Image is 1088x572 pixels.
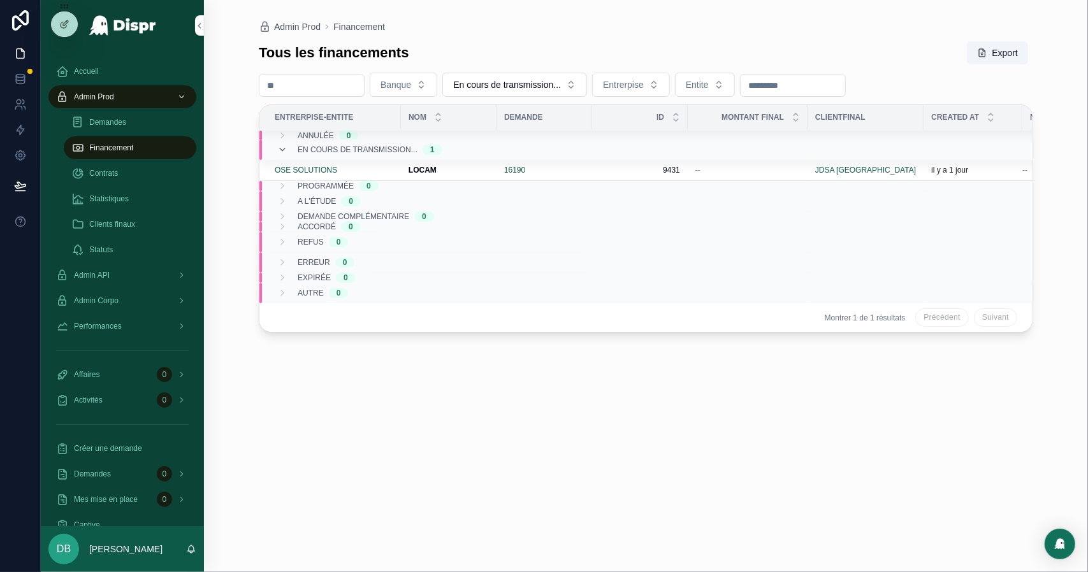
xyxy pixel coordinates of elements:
[967,41,1028,64] button: Export
[89,194,129,204] span: Statistiques
[48,363,196,386] a: Affaires0
[504,165,525,175] a: 16190
[259,43,409,63] h1: Tous les financements
[1022,165,1027,175] span: --
[381,78,411,91] span: Banque
[89,543,163,555] p: [PERSON_NAME]
[48,264,196,287] a: Admin API
[298,211,409,222] span: Demande complémentaire
[48,513,196,536] a: Captive
[409,166,437,175] strong: LOCAM
[1045,529,1075,559] div: Open Intercom Messenger
[157,492,172,507] div: 0
[89,117,126,127] span: Demandes
[370,73,437,97] button: Select Button
[695,165,700,175] span: --
[298,196,336,206] span: A l'étude
[298,237,324,247] span: Refus
[74,321,122,331] span: Performances
[592,73,670,97] button: Select Button
[504,165,584,175] a: 16190
[64,238,196,261] a: Statuts
[275,165,393,175] a: OSE SOLUTIONS
[275,165,337,175] a: OSE SOLUTIONS
[48,60,196,83] a: Accueil
[64,136,196,159] a: Financement
[722,112,784,122] span: Montant final
[344,273,348,283] div: 0
[675,73,735,97] button: Select Button
[157,367,172,382] div: 0
[89,143,133,153] span: Financement
[48,488,196,511] a: Mes mise en place0
[931,112,979,122] span: Created at
[337,237,341,247] div: 0
[298,131,334,141] span: Annulée
[815,165,916,175] a: JDSA [GEOGRAPHIC_DATA]
[41,51,204,526] div: scrollable content
[74,92,114,102] span: Admin Prod
[275,112,353,122] span: Entrerpise-Entite
[298,222,336,232] span: Accordé
[504,112,543,122] span: Demande
[157,466,172,482] div: 0
[74,443,142,454] span: Créer une demande
[259,20,321,33] a: Admin Prod
[600,165,680,175] a: 9431
[333,20,385,33] a: Financement
[48,389,196,411] a: Activités0
[298,257,330,268] span: Erreur
[74,369,99,380] span: Affaires
[64,111,196,134] a: Demandes
[74,469,111,479] span: Demandes
[453,78,561,91] span: En cours de transmission...
[349,196,353,206] div: 0
[48,315,196,338] a: Performances
[89,245,113,255] span: Statuts
[825,313,906,323] span: Montrer 1 de 1 résultats
[64,213,196,236] a: Clients finaux
[298,273,331,283] span: Expirée
[74,395,103,405] span: Activités
[298,145,417,155] span: En cours de transmission...
[409,165,489,175] a: LOCAM
[48,289,196,312] a: Admin Corpo
[349,222,353,232] div: 0
[48,437,196,460] a: Créer une demande
[409,112,426,122] span: Nom
[89,15,157,36] img: App logo
[48,462,196,485] a: Demandes0
[74,270,110,280] span: Admin API
[442,73,587,97] button: Select Button
[686,78,709,91] span: Entite
[347,131,351,141] div: 0
[931,165,968,175] p: il y a 1 jour
[366,181,371,191] div: 0
[695,165,800,175] a: --
[48,85,196,108] a: Admin Prod
[274,20,321,33] span: Admin Prod
[74,296,119,306] span: Admin Corpo
[74,66,99,76] span: Accueil
[343,257,347,268] div: 0
[74,494,138,504] span: Mes mise en place
[815,112,866,122] span: ClientFinal
[64,187,196,210] a: Statistiques
[57,541,71,557] span: DB
[157,392,172,408] div: 0
[74,520,100,530] span: Captive
[931,165,1015,175] a: il y a 1 jour
[89,219,135,229] span: Clients finaux
[298,288,324,298] span: Autre
[430,145,435,155] div: 1
[656,112,664,122] span: Id
[89,168,118,178] span: Contrats
[603,78,644,91] span: Entrerpise
[422,211,426,222] div: 0
[64,162,196,185] a: Contrats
